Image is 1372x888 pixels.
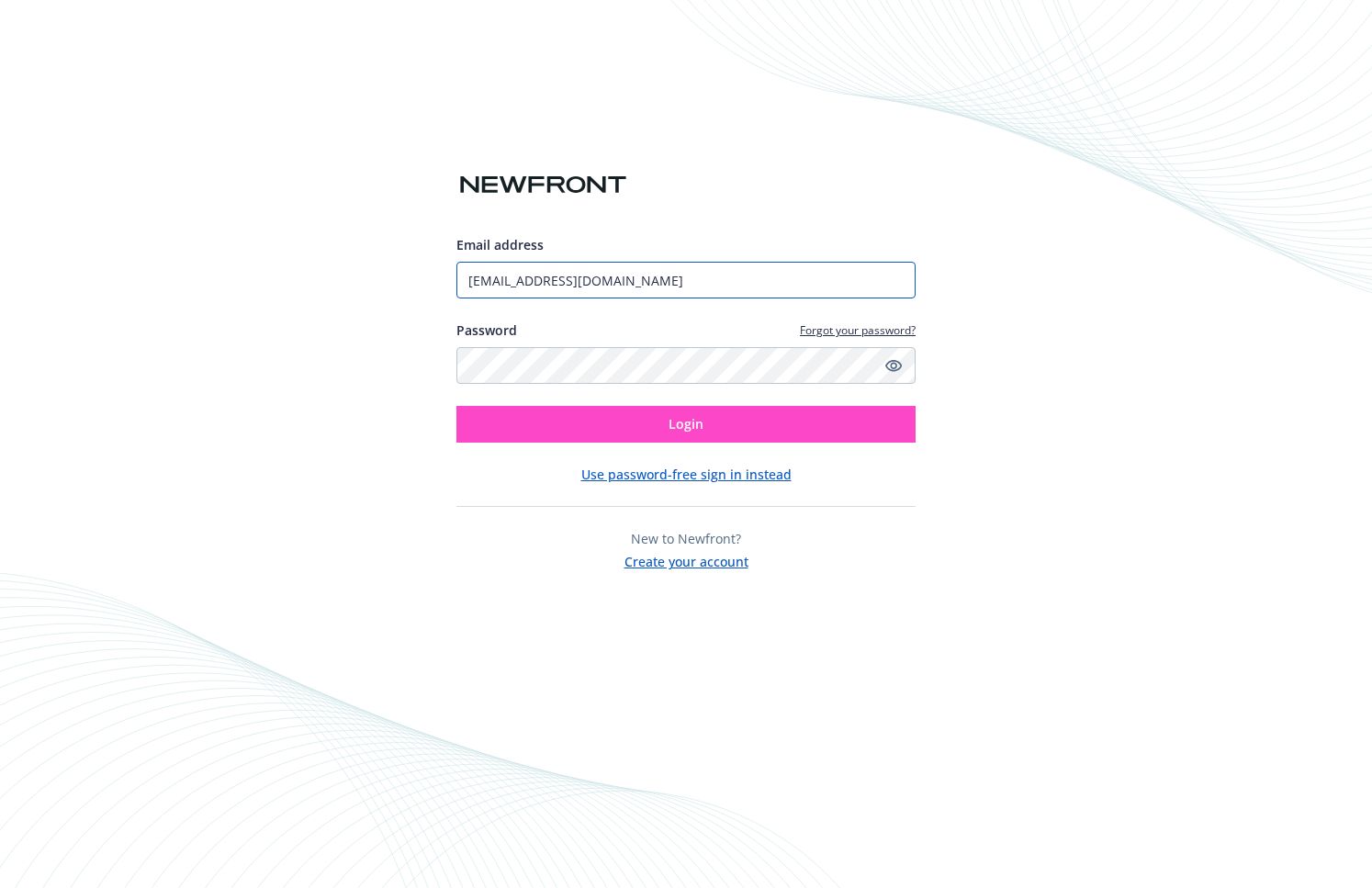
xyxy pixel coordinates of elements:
[800,322,916,338] a: Forgot your password?
[624,548,748,571] button: Create your account
[456,347,916,384] input: Enter your password
[631,530,741,547] span: New to Newfront?
[456,320,517,340] label: Password
[456,169,630,201] img: Newfront logo
[669,415,703,433] span: Login
[883,354,905,377] a: Show password
[456,236,544,253] span: Email address
[456,406,916,443] button: Login
[456,262,916,298] input: Enter your email
[581,465,792,484] button: Use password-free sign in instead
